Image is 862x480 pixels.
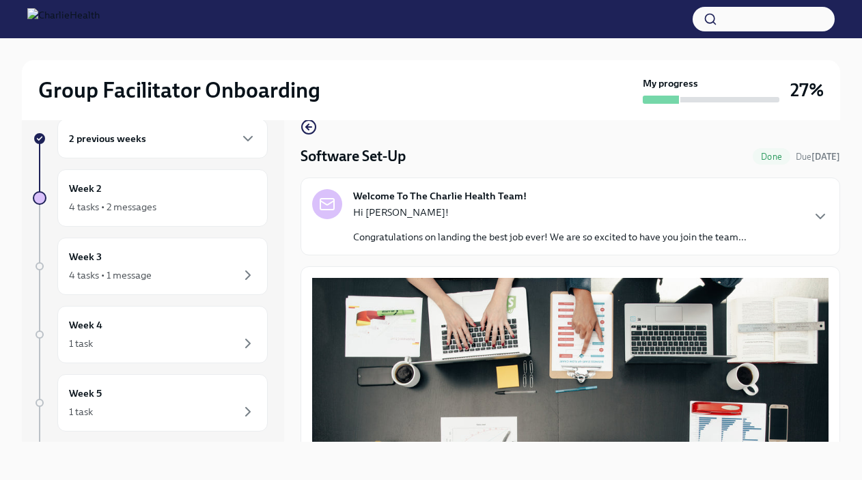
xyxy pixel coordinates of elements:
[69,386,102,401] h6: Week 5
[69,181,102,196] h6: Week 2
[33,169,268,227] a: Week 24 tasks • 2 messages
[353,189,527,203] strong: Welcome To The Charlie Health Team!
[69,131,146,146] h6: 2 previous weeks
[33,306,268,363] a: Week 41 task
[33,238,268,295] a: Week 34 tasks • 1 message
[811,152,840,162] strong: [DATE]
[33,374,268,432] a: Week 51 task
[69,317,102,333] h6: Week 4
[69,200,156,214] div: 4 tasks • 2 messages
[69,405,93,419] div: 1 task
[27,8,100,30] img: CharlieHealth
[796,152,840,162] span: Due
[69,268,152,282] div: 4 tasks • 1 message
[301,146,406,167] h4: Software Set-Up
[69,249,102,264] h6: Week 3
[796,150,840,163] span: August 12th, 2025 10:00
[353,230,747,244] p: Congratulations on landing the best job ever! We are so excited to have you join the team...
[69,337,93,350] div: 1 task
[38,76,320,104] h2: Group Facilitator Onboarding
[643,76,698,90] strong: My progress
[753,152,790,162] span: Done
[57,119,268,158] div: 2 previous weeks
[353,206,747,219] p: Hi [PERSON_NAME]!
[790,78,824,102] h3: 27%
